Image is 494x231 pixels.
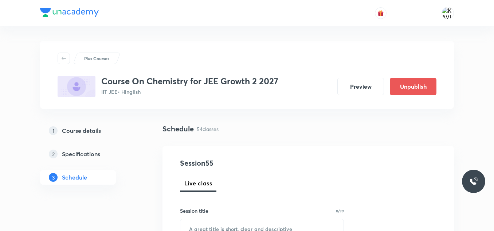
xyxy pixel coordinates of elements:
[40,123,139,138] a: 1Course details
[469,177,478,186] img: ttu
[377,10,384,16] img: avatar
[40,147,139,161] a: 2Specifications
[180,158,313,169] h4: Session 55
[49,173,58,182] p: 3
[336,209,344,213] p: 0/99
[184,179,212,188] span: Live class
[101,76,278,86] h3: Course On Chemistry for JEE Growth 2 2027
[49,150,58,158] p: 2
[197,125,219,133] p: 54 classes
[337,78,384,95] button: Preview
[62,173,87,182] h5: Schedule
[62,150,100,158] h5: Specifications
[375,7,387,19] button: avatar
[390,78,436,95] button: Unpublish
[442,7,454,19] img: KAVITA YADAV
[58,76,95,97] img: 7CA5D776-5EED-434C-BD30-663413161B82_plus.png
[180,207,208,215] h6: Session title
[40,8,99,17] img: Company Logo
[84,55,109,62] p: Plus Courses
[62,126,101,135] h5: Course details
[162,123,194,134] h4: Schedule
[40,8,99,19] a: Company Logo
[49,126,58,135] p: 1
[101,88,278,96] p: IIT JEE • Hinglish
